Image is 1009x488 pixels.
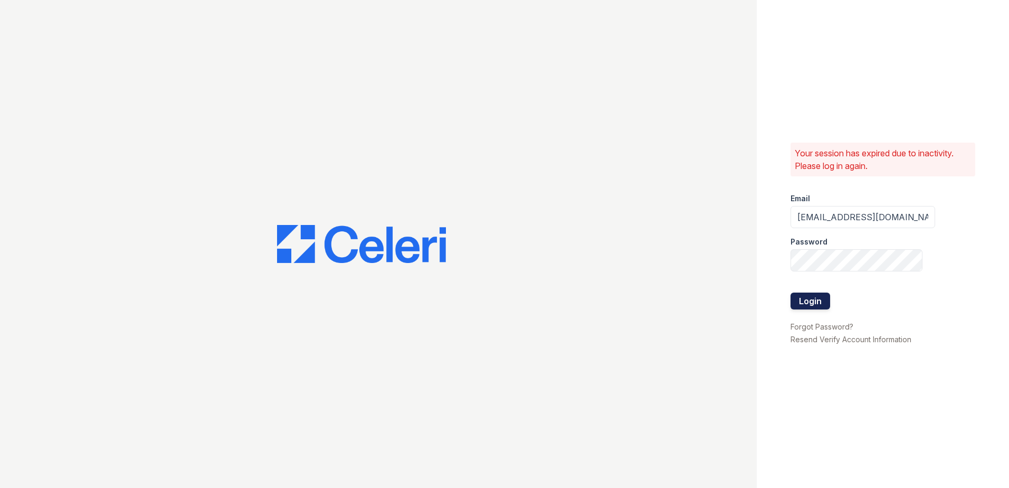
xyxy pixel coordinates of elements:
[795,147,971,172] p: Your session has expired due to inactivity. Please log in again.
[277,225,446,263] img: CE_Logo_Blue-a8612792a0a2168367f1c8372b55b34899dd931a85d93a1a3d3e32e68fde9ad4.png
[791,293,830,309] button: Login
[791,237,827,247] label: Password
[791,193,810,204] label: Email
[791,335,911,344] a: Resend Verify Account Information
[791,322,853,331] a: Forgot Password?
